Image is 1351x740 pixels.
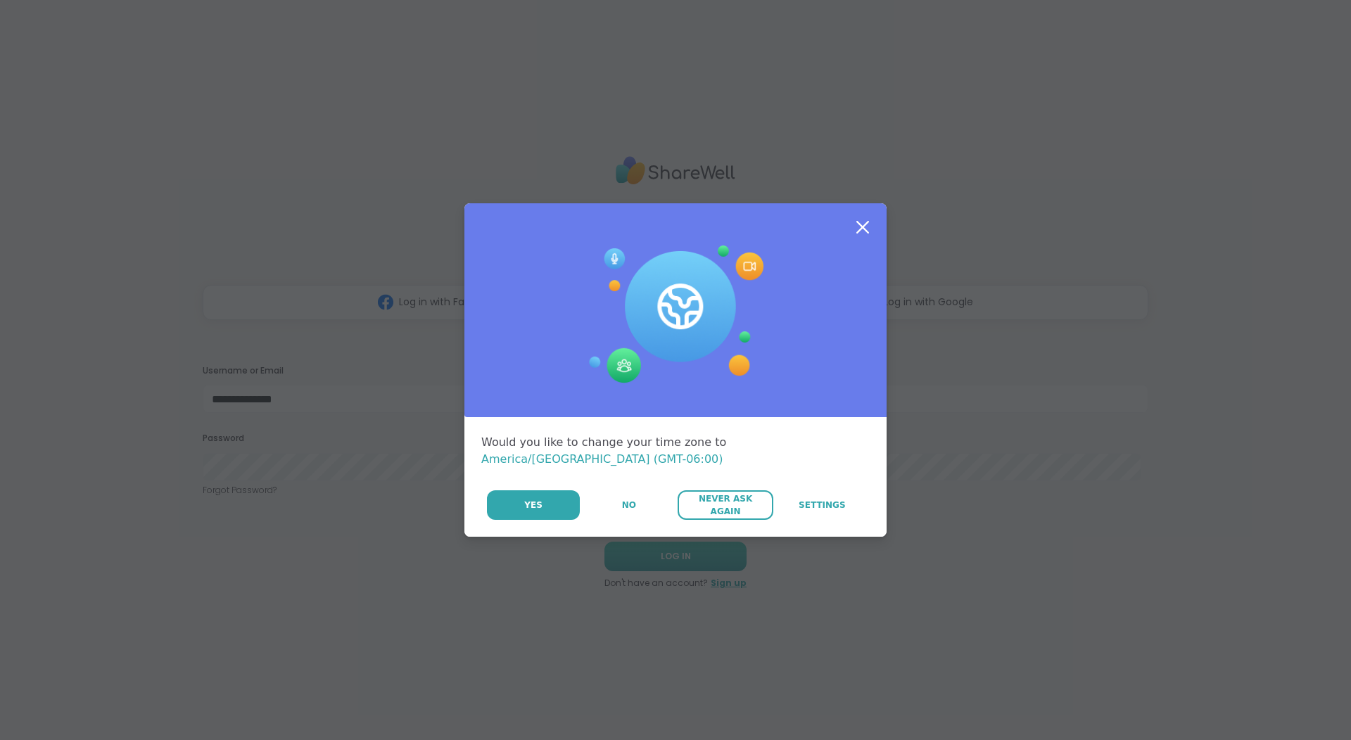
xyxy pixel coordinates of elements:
[588,245,763,383] img: Session Experience
[481,452,723,466] span: America/[GEOGRAPHIC_DATA] (GMT-06:00)
[481,434,870,468] div: Would you like to change your time zone to
[524,499,543,511] span: Yes
[678,490,773,520] button: Never Ask Again
[487,490,580,520] button: Yes
[685,492,766,518] span: Never Ask Again
[799,499,846,511] span: Settings
[775,490,870,520] a: Settings
[622,499,636,511] span: No
[581,490,676,520] button: No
